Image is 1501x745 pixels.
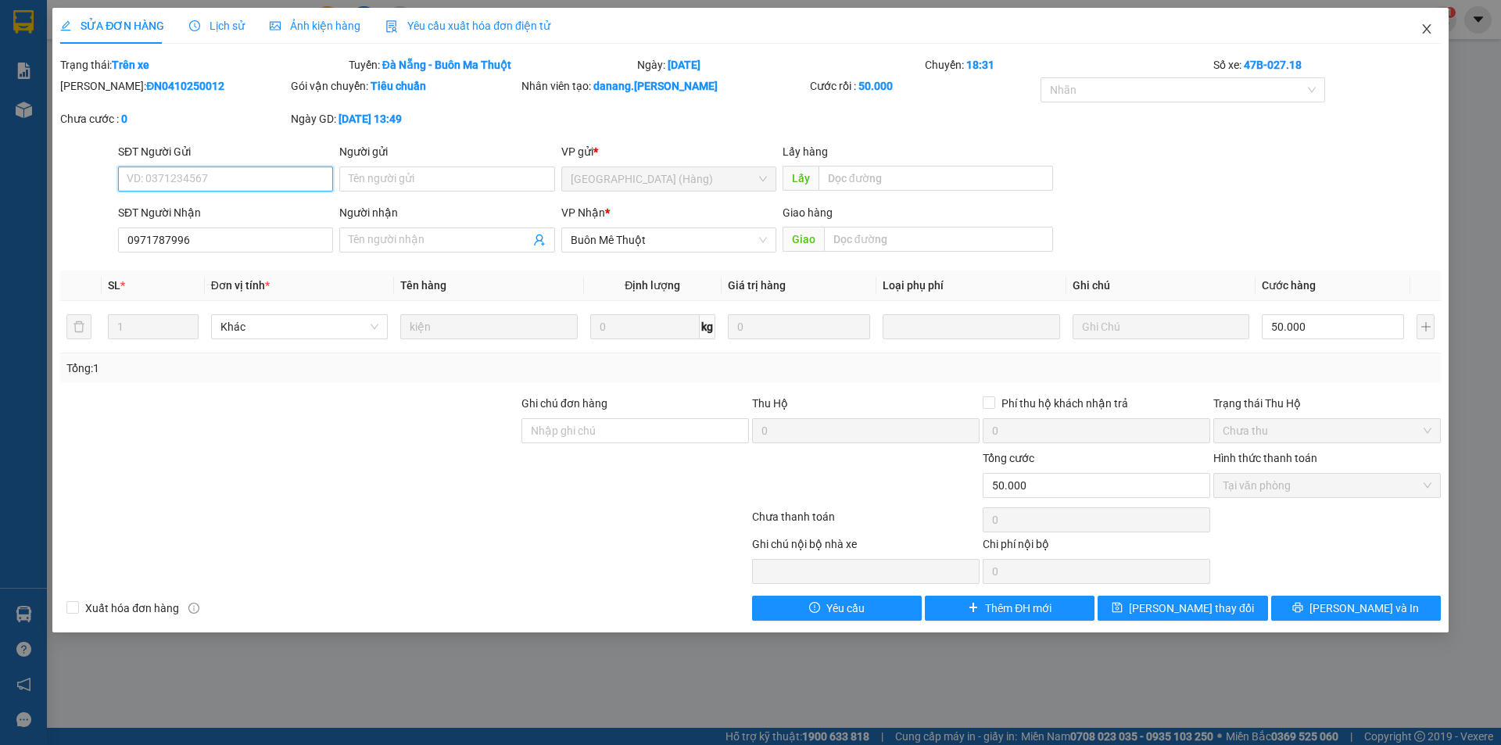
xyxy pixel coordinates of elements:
[270,20,360,32] span: Ảnh kiện hàng
[925,596,1094,621] button: plusThêm ĐH mới
[385,20,550,32] span: Yêu cầu xuất hóa đơn điện tử
[636,56,924,73] div: Ngày:
[809,602,820,614] span: exclamation-circle
[985,600,1051,617] span: Thêm ĐH mới
[1066,270,1256,301] th: Ghi chú
[112,59,149,71] b: Trên xe
[8,110,108,127] li: VP Buôn Mê Thuột
[1244,59,1302,71] b: 47B-027.18
[752,535,980,559] div: Ghi chú nội bộ nhà xe
[79,600,185,617] span: Xuất hóa đơn hàng
[923,56,1212,73] div: Chuyến:
[1309,600,1419,617] span: [PERSON_NAME] và In
[1417,314,1434,339] button: plus
[983,535,1210,559] div: Chi phí nội bộ
[728,279,786,292] span: Giá trị hàng
[60,77,288,95] div: [PERSON_NAME]:
[189,20,245,32] span: Lịch sử
[339,113,402,125] b: [DATE] 13:49
[118,204,333,221] div: SĐT Người Nhận
[188,603,199,614] span: info-circle
[824,227,1053,252] input: Dọc đường
[347,56,636,73] div: Tuyến:
[60,20,71,31] span: edit
[668,59,700,71] b: [DATE]
[783,227,824,252] span: Giao
[108,279,120,292] span: SL
[118,143,333,160] div: SĐT Người Gửi
[826,600,865,617] span: Yêu cầu
[1405,8,1449,52] button: Close
[983,452,1034,464] span: Tổng cước
[966,59,994,71] b: 18:31
[858,80,893,92] b: 50.000
[371,80,426,92] b: Tiêu chuẩn
[8,8,63,63] img: logo.jpg
[8,8,227,92] li: [GEOGRAPHIC_DATA]
[810,77,1037,95] div: Cước rồi :
[819,166,1053,191] input: Dọc đường
[59,56,347,73] div: Trạng thái:
[211,279,270,292] span: Đơn vị tính
[60,110,288,127] div: Chưa cước :
[1420,23,1433,35] span: close
[339,143,554,160] div: Người gửi
[66,314,91,339] button: delete
[752,596,922,621] button: exclamation-circleYêu cầu
[382,59,511,71] b: Đà Nẵng - Buôn Ma Thuột
[1223,419,1431,442] span: Chưa thu
[1073,314,1249,339] input: Ghi Chú
[1112,602,1123,614] span: save
[220,315,378,338] span: Khác
[1098,596,1267,621] button: save[PERSON_NAME] thay đổi
[561,143,776,160] div: VP gửi
[521,397,607,410] label: Ghi chú đơn hàng
[146,80,224,92] b: ĐN0410250012
[189,20,200,31] span: clock-circle
[1262,279,1316,292] span: Cước hàng
[783,145,828,158] span: Lấy hàng
[700,314,715,339] span: kg
[752,397,788,410] span: Thu Hộ
[1223,474,1431,497] span: Tại văn phòng
[533,234,546,246] span: user-add
[783,206,833,219] span: Giao hàng
[876,270,1066,301] th: Loại phụ phí
[571,167,767,191] span: Đà Nẵng (Hàng)
[1271,596,1441,621] button: printer[PERSON_NAME] và In
[968,602,979,614] span: plus
[400,279,446,292] span: Tên hàng
[783,166,819,191] span: Lấy
[291,77,518,95] div: Gói vận chuyển:
[625,279,680,292] span: Định lượng
[339,204,554,221] div: Người nhận
[521,418,749,443] input: Ghi chú đơn hàng
[728,314,870,339] input: 0
[571,228,767,252] span: Buôn Mê Thuột
[1213,452,1317,464] label: Hình thức thanh toán
[1213,395,1441,412] div: Trạng thái Thu Hộ
[1129,600,1254,617] span: [PERSON_NAME] thay đổi
[291,110,518,127] div: Ngày GD:
[750,508,981,535] div: Chưa thanh toán
[270,20,281,31] span: picture
[1292,602,1303,614] span: printer
[108,110,208,162] li: VP [GEOGRAPHIC_DATA] (Hàng)
[1212,56,1442,73] div: Số xe:
[66,360,579,377] div: Tổng: 1
[60,20,164,32] span: SỬA ĐƠN HÀNG
[521,77,807,95] div: Nhân viên tạo:
[121,113,127,125] b: 0
[400,314,577,339] input: VD: Bàn, Ghế
[593,80,718,92] b: danang.[PERSON_NAME]
[995,395,1134,412] span: Phí thu hộ khách nhận trả
[385,20,398,33] img: icon
[561,206,605,219] span: VP Nhận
